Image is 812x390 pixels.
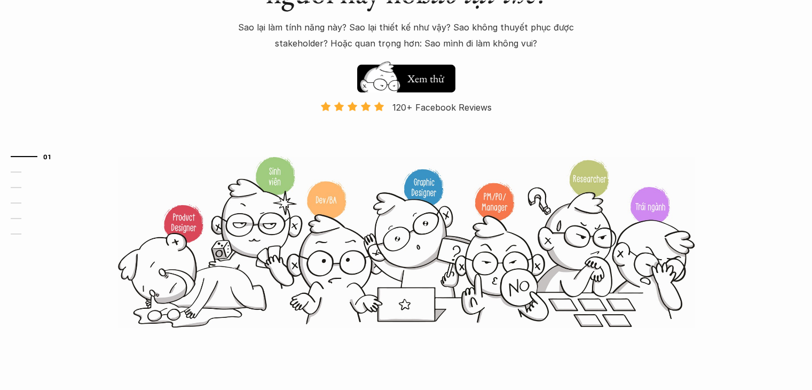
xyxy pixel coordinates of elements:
[407,71,444,86] h5: Xem thử
[357,59,455,92] a: Xem thử
[225,19,588,52] p: Sao lại làm tính năng này? Sao lại thiết kế như vậy? Sao không thuyết phục được stakeholder? Hoặc...
[43,152,51,160] strong: 01
[392,99,492,115] p: 120+ Facebook Reviews
[11,150,61,163] a: 01
[311,101,501,155] a: 120+ Facebook Reviews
